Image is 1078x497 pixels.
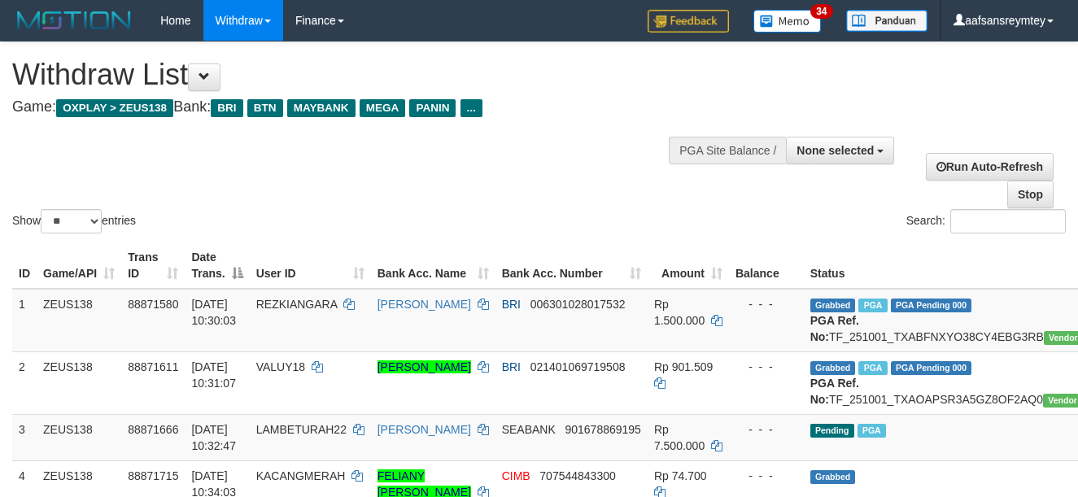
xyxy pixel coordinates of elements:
span: PGA Pending [891,361,972,375]
span: MEGA [360,99,406,117]
span: Marked by aafsolysreylen [858,299,887,312]
input: Search: [950,209,1066,233]
b: PGA Ref. No: [810,314,859,343]
span: BTN [247,99,283,117]
span: [DATE] 10:31:07 [191,360,236,390]
span: KACANGMERAH [256,469,346,482]
div: - - - [735,468,797,484]
span: Copy 707544843300 to clipboard [539,469,615,482]
span: VALUY18 [256,360,305,373]
img: MOTION_logo.png [12,8,136,33]
span: BRI [502,298,521,311]
a: [PERSON_NAME] [378,423,471,436]
span: PGA Pending [891,299,972,312]
span: Rp 1.500.000 [654,298,705,327]
select: Showentries [41,209,102,233]
span: Copy 006301028017532 to clipboard [530,298,626,311]
td: ZEUS138 [37,351,121,414]
div: - - - [735,359,797,375]
a: [PERSON_NAME] [378,360,471,373]
span: [DATE] 10:30:03 [191,298,236,327]
label: Show entries [12,209,136,233]
a: Run Auto-Refresh [926,153,1054,181]
b: PGA Ref. No: [810,377,859,406]
td: 2 [12,351,37,414]
span: SEABANK [502,423,556,436]
div: PGA Site Balance / [669,137,786,164]
span: [DATE] 10:32:47 [191,423,236,452]
span: Marked by aafsolysreylen [858,361,887,375]
span: None selected [796,144,874,157]
td: ZEUS138 [37,289,121,352]
th: Bank Acc. Name: activate to sort column ascending [371,242,495,289]
span: OXPLAY > ZEUS138 [56,99,173,117]
img: Feedback.jpg [648,10,729,33]
span: REZKIANGARA [256,298,338,311]
span: Copy 901678869195 to clipboard [565,423,640,436]
label: Search: [906,209,1066,233]
span: ... [460,99,482,117]
span: Grabbed [810,470,856,484]
a: [PERSON_NAME] [378,298,471,311]
span: CIMB [502,469,530,482]
th: Amount: activate to sort column ascending [648,242,729,289]
th: Bank Acc. Number: activate to sort column ascending [495,242,648,289]
th: Date Trans.: activate to sort column descending [185,242,249,289]
th: ID [12,242,37,289]
button: None selected [786,137,894,164]
th: User ID: activate to sort column ascending [250,242,371,289]
img: panduan.png [846,10,927,32]
span: 34 [810,4,832,19]
span: MAYBANK [287,99,356,117]
a: Stop [1007,181,1054,208]
h4: Game: Bank: [12,99,702,116]
span: Rp 74.700 [654,469,707,482]
th: Game/API: activate to sort column ascending [37,242,121,289]
span: BRI [502,360,521,373]
div: - - - [735,421,797,438]
td: 3 [12,414,37,460]
img: Button%20Memo.svg [753,10,822,33]
div: - - - [735,296,797,312]
span: Copy 021401069719508 to clipboard [530,360,626,373]
span: Pending [810,424,854,438]
th: Trans ID: activate to sort column ascending [121,242,185,289]
span: PANIN [409,99,456,117]
span: Rp 901.509 [654,360,713,373]
span: 88871715 [128,469,178,482]
h1: Withdraw List [12,59,702,91]
span: BRI [211,99,242,117]
span: Rp 7.500.000 [654,423,705,452]
td: ZEUS138 [37,414,121,460]
span: LAMBETURAH22 [256,423,347,436]
span: Grabbed [810,299,856,312]
span: 88871611 [128,360,178,373]
span: Grabbed [810,361,856,375]
span: 88871666 [128,423,178,436]
span: Marked by aafanarl [858,424,886,438]
th: Balance [729,242,804,289]
span: 88871580 [128,298,178,311]
td: 1 [12,289,37,352]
